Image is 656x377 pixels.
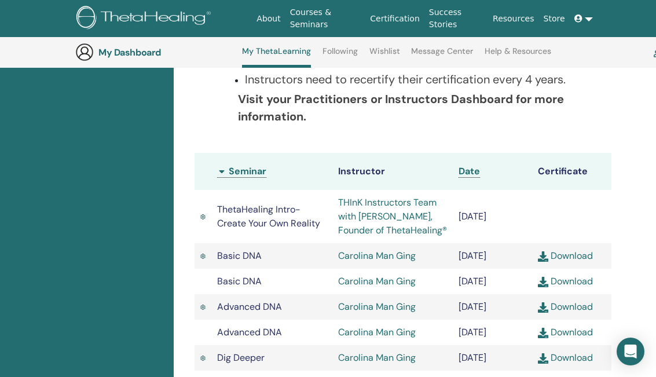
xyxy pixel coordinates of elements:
a: Carolina Man Ging [338,301,416,313]
td: [DATE] [453,190,532,243]
img: logo.png [76,6,215,32]
a: Success Stories [424,2,488,35]
img: download.svg [538,328,548,338]
b: Visit your Practitioners or Instructors Dashboard for more information. [238,91,564,124]
div: Open Intercom Messenger [617,338,644,365]
a: Download [538,275,593,287]
a: Download [538,326,593,338]
a: Download [538,250,593,262]
a: Carolina Man Ging [338,250,416,262]
th: Instructor [332,153,453,190]
a: Help & Resources [485,46,551,65]
h3: My Dashboard [98,47,214,58]
a: Download [538,301,593,313]
td: [DATE] [453,345,532,371]
a: Following [322,46,358,65]
th: Certificate [532,153,611,190]
img: Active Certificate [200,354,206,362]
span: Basic DNA [217,275,262,287]
a: Carolina Man Ging [338,275,416,287]
td: [DATE] [453,294,532,320]
a: Certification [365,8,424,30]
a: Resources [488,8,539,30]
a: About [252,8,285,30]
a: Carolina Man Ging [338,352,416,364]
img: Active Certificate [200,213,206,221]
td: [DATE] [453,269,532,294]
img: generic-user-icon.jpg [75,43,94,61]
td: [DATE] [453,320,532,345]
img: download.svg [538,302,548,313]
p: Instructors need to recertify their certification every 4 years. [245,71,576,88]
span: ThetaHealing Intro- Create Your Own Reality [217,203,320,229]
td: [DATE] [453,243,532,269]
span: Advanced DNA [217,301,282,313]
a: Carolina Man Ging [338,326,416,338]
img: download.svg [538,251,548,262]
a: Message Center [411,46,473,65]
img: Active Certificate [200,252,206,260]
a: Date [459,165,480,178]
a: My ThetaLearning [242,46,311,68]
img: Active Certificate [200,303,206,311]
a: THInK Instructors Team with [PERSON_NAME], Founder of ThetaHealing® [338,196,447,236]
span: Dig Deeper [217,352,265,364]
img: download.svg [538,353,548,364]
span: Advanced DNA [217,326,282,338]
img: download.svg [538,277,548,287]
span: Date [459,165,480,177]
a: Download [538,352,593,364]
a: Courses & Seminars [285,2,366,35]
a: Wishlist [369,46,400,65]
span: Basic DNA [217,250,262,262]
a: Store [539,8,570,30]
